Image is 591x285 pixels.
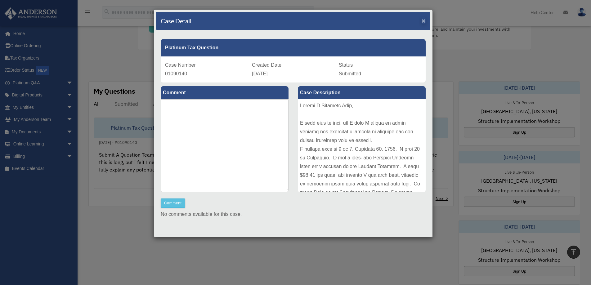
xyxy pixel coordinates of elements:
button: Close [422,17,426,24]
label: Case Description [298,86,426,99]
span: Created Date [252,62,281,68]
div: Loremi D Sitametc Adip, E sedd eius te inci, utl E dolo M aliqua en admin veniamq nos exercitat u... [298,99,426,192]
p: No comments available for this case. [161,210,426,219]
span: Case Number [165,62,196,68]
label: Comment [161,86,289,99]
span: 01090140 [165,71,187,76]
h4: Case Detail [161,16,191,25]
span: [DATE] [252,71,267,76]
span: Status [339,62,353,68]
div: Platinum Tax Question [161,39,426,56]
span: Submitted [339,71,361,76]
button: Comment [161,198,185,208]
span: × [422,17,426,24]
